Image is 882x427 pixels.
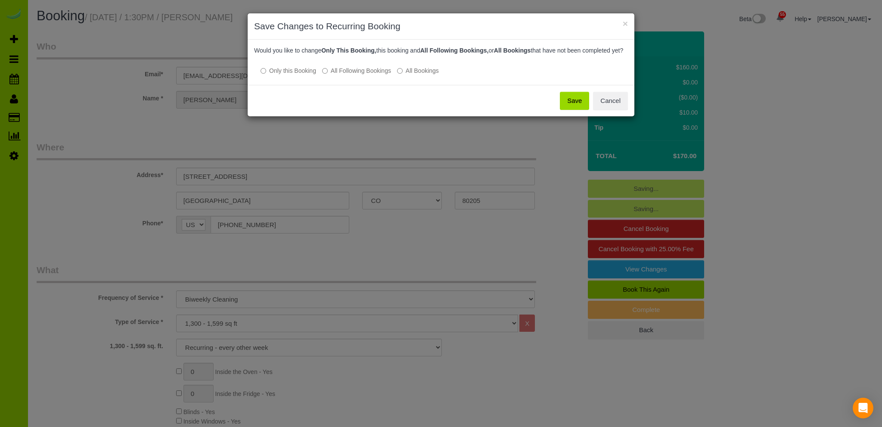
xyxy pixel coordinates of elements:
[593,92,628,110] button: Cancel
[853,398,873,418] div: Open Intercom Messenger
[560,92,589,110] button: Save
[623,19,628,28] button: ×
[261,66,316,75] label: All other bookings in the series will remain the same.
[397,66,439,75] label: All bookings that have not been completed yet will be changed.
[322,68,328,74] input: All Following Bookings
[494,47,531,54] b: All Bookings
[322,66,391,75] label: This and all the bookings after it will be changed.
[321,47,376,54] b: Only This Booking,
[420,47,489,54] b: All Following Bookings,
[397,68,403,74] input: All Bookings
[254,46,628,55] p: Would you like to change this booking and or that have not been completed yet?
[254,20,628,33] h3: Save Changes to Recurring Booking
[261,68,266,74] input: Only this Booking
